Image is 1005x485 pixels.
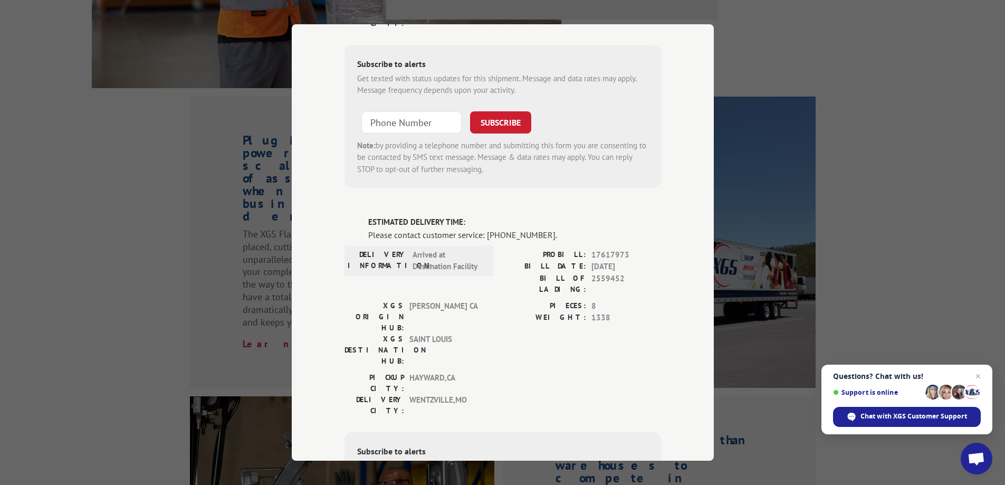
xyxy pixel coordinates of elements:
[860,412,967,421] span: Chat with XGS Customer Support
[591,312,661,324] span: 1338
[409,394,481,416] span: WENTZVILLE , MO
[357,73,648,97] div: Get texted with status updates for this shipment. Message and data rates may apply. Message frequ...
[409,300,481,334] span: [PERSON_NAME] CA
[357,58,648,73] div: Subscribe to alerts
[503,300,586,312] label: PIECES:
[503,249,586,261] label: PROBILL:
[357,460,648,484] div: Get texted with status updates for this shipment. Message and data rates may apply. Message frequ...
[368,216,661,229] label: ESTIMATED DELIVERY TIME:
[409,372,481,394] span: HAYWARD , CA
[409,7,481,29] span: WENTZVILLE , MO
[503,273,586,295] label: BILL OF LADING:
[357,445,648,460] div: Subscribe to alerts
[344,7,404,29] label: DELIVERY CITY:
[591,273,661,295] span: 2559452
[503,261,586,273] label: BILL DATE:
[470,111,531,134] button: SUBSCRIBE
[344,394,404,416] label: DELIVERY CITY:
[833,388,922,396] span: Support is online
[591,249,661,261] span: 17617973
[361,111,462,134] input: Phone Number
[357,140,648,176] div: by providing a telephone number and submitting this form you are consenting to be contacted by SM...
[833,407,981,427] div: Chat with XGS Customer Support
[344,372,404,394] label: PICKUP CITY:
[972,370,984,383] span: Close chat
[503,312,586,324] label: WEIGHT:
[591,300,661,312] span: 8
[348,249,407,273] label: DELIVERY INFORMATION:
[833,372,981,381] span: Questions? Chat with us!
[961,443,992,474] div: Open chat
[344,300,404,334] label: XGS ORIGIN HUB:
[409,334,481,367] span: SAINT LOUIS
[591,261,661,273] span: [DATE]
[357,140,376,150] strong: Note:
[344,334,404,367] label: XGS DESTINATION HUB:
[413,249,484,273] span: Arrived at Destination Facility
[368,229,661,241] div: Please contact customer service: [PHONE_NUMBER].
